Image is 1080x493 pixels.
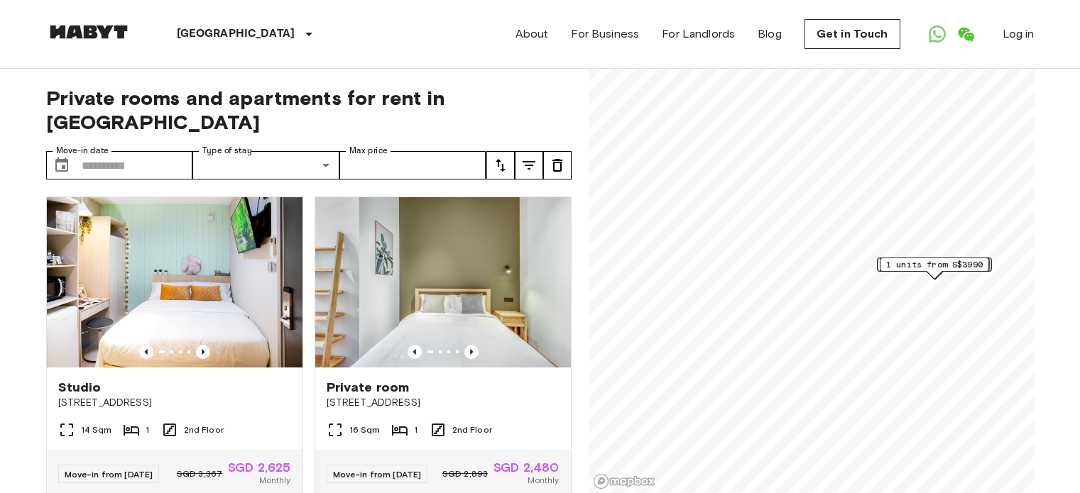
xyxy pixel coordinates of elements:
a: Get in Touch [804,19,900,49]
button: Choose date [48,151,76,179]
label: Move-in date [56,145,109,157]
button: Previous image [408,345,422,359]
span: [STREET_ADDRESS] [327,396,560,410]
span: 14 Sqm [81,423,112,436]
p: [GEOGRAPHIC_DATA] [177,26,295,43]
img: Habyt [46,25,131,39]
span: 1 [146,423,149,436]
img: Marketing picture of unit SG-01-111-002-001 [47,197,302,367]
span: SGD 2,625 [228,461,290,474]
a: About [516,26,549,43]
button: tune [543,151,572,179]
span: 2nd Floor [184,423,224,436]
span: Move-in from [DATE] [333,469,422,480]
span: Private room [327,379,410,396]
label: Type of stay [202,145,252,157]
span: 1 units from S$3990 [886,258,983,271]
div: Map marker [880,257,989,279]
button: Previous image [196,345,210,359]
a: Mapbox logo [593,473,655,489]
span: Private rooms and apartments for rent in [GEOGRAPHIC_DATA] [46,86,572,134]
span: [STREET_ADDRESS] [58,396,291,410]
span: SGD 3,367 [177,467,222,480]
span: 1 [414,423,418,436]
span: 16 Sqm [349,423,381,436]
a: Open WeChat [951,20,980,48]
span: Studio [58,379,102,396]
img: Marketing picture of unit SG-01-021-008-01 [315,197,571,367]
span: 2nd Floor [452,423,492,436]
button: tune [515,151,543,179]
a: For Business [571,26,639,43]
button: Previous image [464,345,479,359]
span: SGD 2,893 [442,467,488,480]
span: SGD 2,480 [493,461,559,474]
button: tune [486,151,515,179]
span: Move-in from [DATE] [65,469,153,480]
a: Log in [1003,26,1035,43]
label: Max price [349,145,388,157]
button: Previous image [139,345,153,359]
a: Open WhatsApp [923,20,951,48]
a: Blog [758,26,782,43]
span: Monthly [259,474,290,487]
div: Map marker [877,257,991,279]
a: For Landlords [662,26,735,43]
span: Monthly [528,474,559,487]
